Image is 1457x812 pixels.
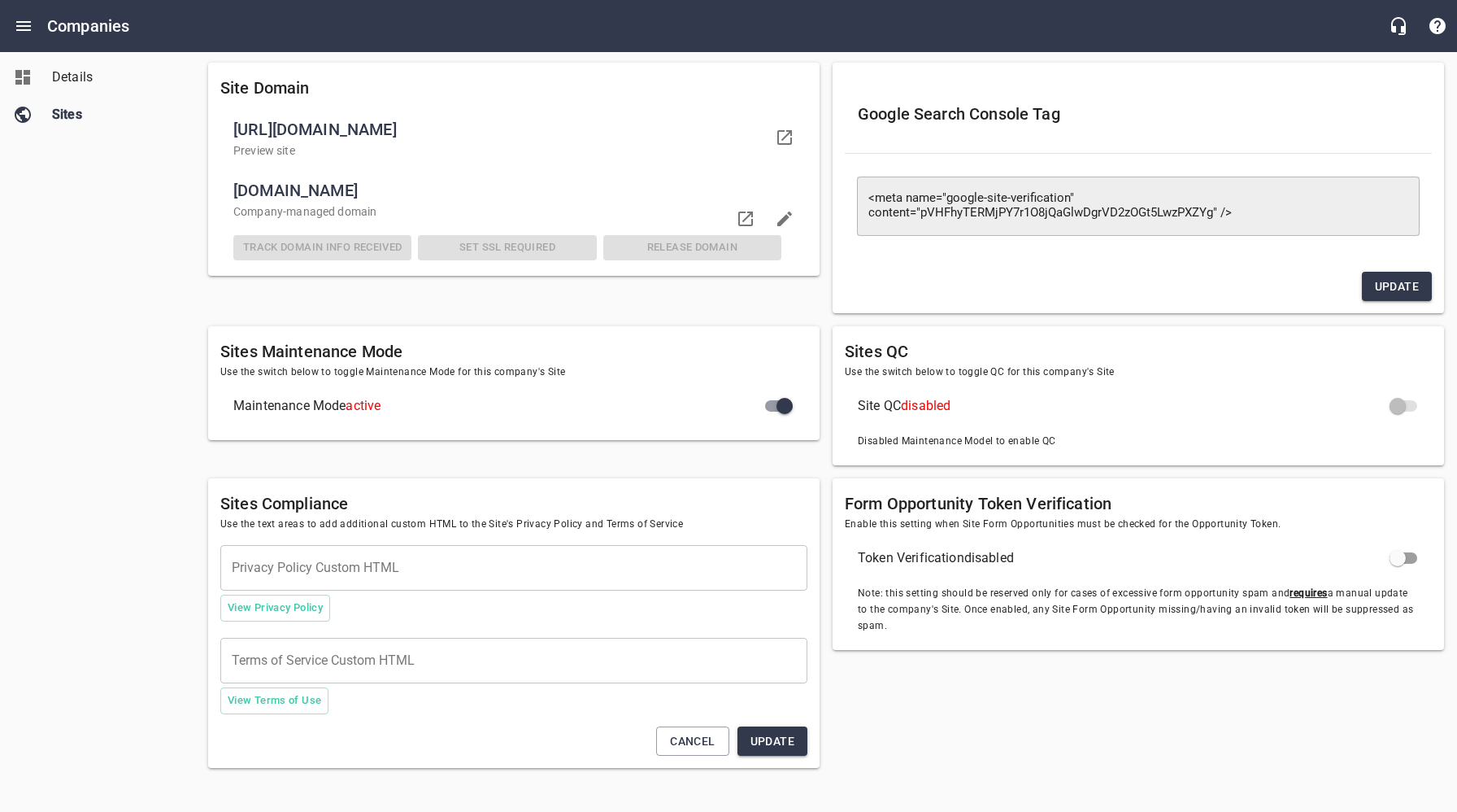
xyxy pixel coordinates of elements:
a: Visit your domain [765,118,804,157]
span: Update [1375,277,1419,297]
span: Use the text areas to add additional custom HTML to the Site's Privacy Policy and Terms of Service [220,517,807,533]
button: Open drawer [4,7,43,46]
button: Live Chat [1379,7,1418,46]
h6: Form Opportunity Token Verification [845,491,1432,517]
button: View Privacy Policy [220,595,330,622]
span: Sites [52,105,176,124]
h6: Sites QC [845,338,1432,365]
span: Details [52,68,176,87]
u: requires [1290,587,1327,599]
textarea: <meta name="google-site-verification" content="pVHFhyTERMjPY7r1O8jQaGlwDgrVD2zOGt5LwzPXZYg" /> [868,191,1408,220]
span: [URL][DOMAIN_NAME] [233,116,768,142]
span: active [346,398,381,413]
button: Update [1362,272,1432,302]
span: Disabled Maintenance Model to enable QC [858,434,1056,450]
a: Visit domain [726,199,765,238]
span: Enable this setting when Site Form Opportunities must be checked for the Opportunity Token. [845,517,1432,533]
h6: Companies [47,13,129,39]
div: Company -managed domain [230,200,785,224]
span: Site QC [858,396,1393,416]
h6: Site Domain [220,75,807,101]
button: View Terms of Use [220,688,328,714]
span: Cancel [670,731,715,752]
button: Cancel [656,727,728,757]
h6: Sites Compliance [220,491,807,517]
span: disabled [901,398,950,413]
button: Edit domain [765,199,804,238]
span: [DOMAIN_NAME] [233,177,781,203]
span: Use the switch below to toggle Maintenance Mode for this company's Site [220,365,807,381]
h6: Google Search Console Tag [858,101,1419,127]
span: Update [750,731,794,752]
button: Support Portal [1418,7,1457,46]
span: Token Verification disabled [858,548,1393,568]
button: Update [737,727,807,757]
h6: Sites Maintenance Mode [220,338,807,365]
span: Note: this setting should be reserved only for cases of excessive form opportunity spam and a man... [858,586,1419,635]
span: Maintenance Mode [233,396,768,416]
span: View Terms of Use [228,692,321,710]
span: Use the switch below to toggle QC for this company's Site [845,365,1432,381]
p: Preview site [233,142,768,159]
span: View Privacy Policy [228,599,323,618]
